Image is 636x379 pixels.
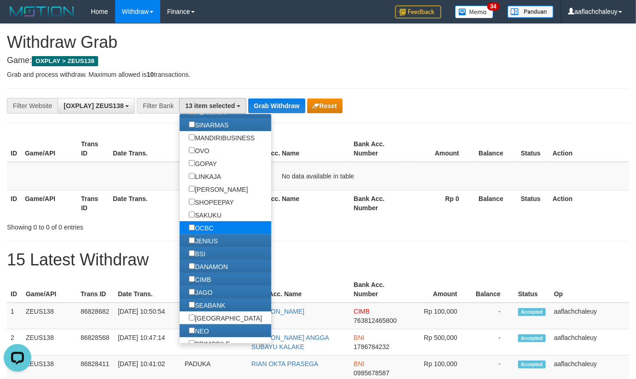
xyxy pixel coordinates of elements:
td: aaflachchaleuy [550,329,629,356]
label: LINKAJA [180,170,230,183]
img: Feedback.jpg [395,6,441,18]
img: MOTION_logo.png [7,5,77,18]
input: OCBC [189,224,195,230]
label: BSI [180,247,215,260]
label: SEABANK [180,299,234,311]
button: Reset [307,98,343,113]
th: User ID [177,136,245,162]
input: GOPAY [189,160,195,166]
input: DANAMON [189,263,195,269]
label: OVO [180,144,218,157]
input: JAGO [189,289,195,295]
button: 13 item selected [179,98,246,114]
span: 13 item selected [185,102,235,109]
th: Date Trans. [114,276,181,303]
strong: 10 [146,71,154,78]
label: OCBC [180,221,222,234]
th: ID [7,190,21,216]
label: JENIUS [180,234,227,247]
td: [DATE] 10:47:14 [114,329,181,356]
th: Status [514,276,550,303]
h1: Withdraw Grab [7,33,629,52]
span: OXPLAY > ZEUS138 [32,56,98,66]
span: Accepted [518,308,546,316]
span: Copy 0985678587 to clipboard [354,369,390,377]
th: Bank Acc. Number [350,190,406,216]
th: Bank Acc. Number [350,276,406,303]
th: Game/API [21,136,77,162]
label: NEO [180,324,218,337]
button: [OXPLAY] ZEUS138 [58,98,135,114]
th: Date Trans. [109,136,177,162]
input: SINARMAS [189,121,195,127]
td: ZEUS138 [22,303,77,329]
input: BSI [189,250,195,256]
th: Game/API [21,190,77,216]
input: MANDIRIBUSINESS [189,134,195,140]
span: CIMB [354,308,370,315]
input: [GEOGRAPHIC_DATA] [189,315,195,321]
th: Trans ID [77,190,109,216]
td: [DATE] 10:50:54 [114,303,181,329]
td: 86828682 [77,303,114,329]
div: Filter Bank [137,98,179,114]
th: ID [7,276,22,303]
label: SAKUKU [180,208,231,221]
a: RIAN OKTA PRASEGA [251,360,318,368]
input: NEO [189,327,195,333]
input: [PERSON_NAME] [189,186,195,192]
td: aaflachchaleuy [550,303,629,329]
button: Grab Withdraw [248,98,305,113]
th: Trans ID [77,136,109,162]
th: Bank Acc. Name [245,190,350,216]
th: Action [549,190,629,216]
th: Balance [471,276,514,303]
label: [PERSON_NAME] [180,183,257,195]
input: OVO [189,147,195,153]
label: CIMB [180,273,220,286]
h1: 15 Latest Withdraw [7,251,629,269]
th: Bank Acc. Name [248,276,350,303]
th: User ID [177,190,245,216]
label: BRIMOBILE [180,337,239,350]
img: Button%20Memo.svg [455,6,494,18]
span: [OXPLAY] ZEUS138 [64,102,123,109]
td: 1 [7,303,22,329]
input: CIMB [189,276,195,282]
td: - [471,329,514,356]
label: GOPAY [180,157,226,170]
label: MANDIRIBUSINESS [180,131,264,144]
a: [PERSON_NAME] ANGGA SUBAYU KALAKE [251,334,329,350]
a: [PERSON_NAME] [251,308,304,315]
th: Balance [473,190,517,216]
th: Trans ID [77,276,114,303]
input: SEABANK [189,302,195,308]
div: Showing 0 to 0 of 0 entries [7,219,258,232]
h4: Game: [7,56,629,65]
td: ZEUS138 [22,329,77,356]
th: Status [517,136,549,162]
th: Balance [473,136,517,162]
th: Action [549,136,629,162]
th: ID [7,136,21,162]
input: BRIMOBILE [189,340,195,346]
td: Rp 500,000 [406,329,471,356]
span: 34 [487,2,500,11]
input: JENIUS [189,237,195,243]
th: Bank Acc. Number [350,136,406,162]
th: Amount [406,276,471,303]
td: 2 [7,329,22,356]
th: Op [550,276,629,303]
th: Status [517,190,549,216]
p: Grab and process withdraw. Maximum allowed is transactions. [7,70,629,79]
button: Open LiveChat chat widget [4,4,31,31]
div: Filter Website [7,98,58,114]
span: Accepted [518,361,546,368]
td: Rp 100,000 [406,303,471,329]
span: Accepted [518,334,546,342]
span: BNI [354,360,364,368]
th: Game/API [22,276,77,303]
td: No data available in table [7,162,629,190]
input: SHOPEEPAY [189,199,195,205]
span: Copy 1786784232 to clipboard [354,343,390,350]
